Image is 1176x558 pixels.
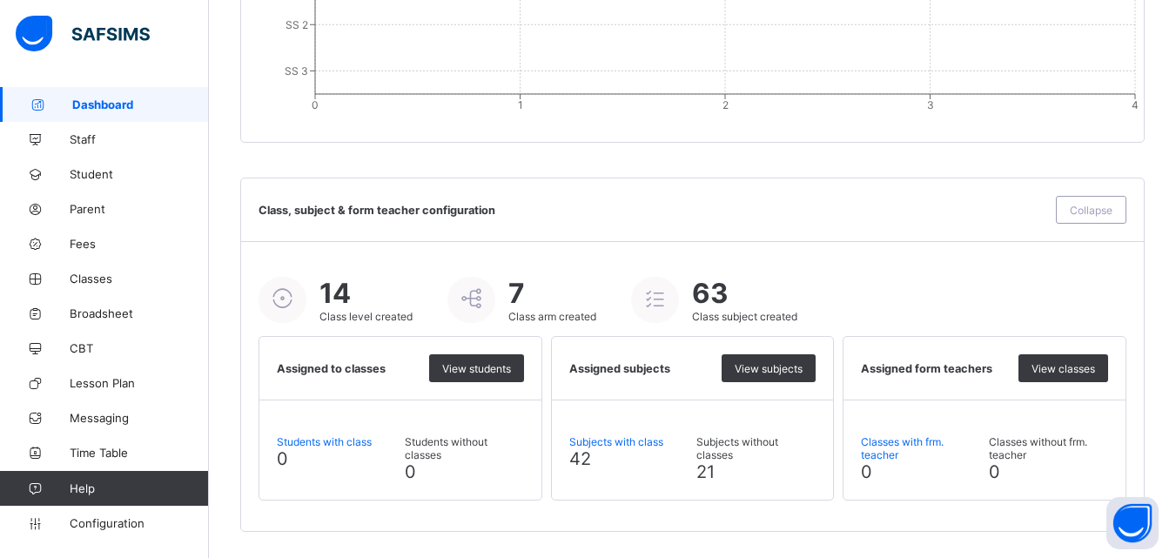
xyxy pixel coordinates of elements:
[696,461,715,482] span: 21
[70,481,208,495] span: Help
[286,18,308,31] tspan: SS 2
[70,341,209,355] span: CBT
[70,132,209,146] span: Staff
[70,202,209,216] span: Parent
[927,98,934,111] tspan: 3
[319,310,413,323] span: Class level created
[70,411,209,425] span: Messaging
[722,98,729,111] tspan: 2
[312,98,319,111] tspan: 0
[518,98,523,111] tspan: 1
[70,237,209,251] span: Fees
[405,435,524,461] span: Students without classes
[70,376,209,390] span: Lesson Plan
[70,516,208,530] span: Configuration
[1070,204,1112,217] span: Collapse
[277,435,396,448] span: Students with class
[569,448,591,469] span: 42
[277,448,288,469] span: 0
[259,204,1047,217] span: Class, subject & form teacher configuration
[1132,98,1139,111] tspan: 4
[692,310,797,323] span: Class subject created
[508,310,596,323] span: Class arm created
[692,277,797,310] span: 63
[319,277,413,310] span: 14
[989,435,1108,461] span: Classes without frm. teacher
[16,16,150,52] img: safsims
[70,446,209,460] span: Time Table
[70,306,209,320] span: Broadsheet
[1106,497,1159,549] button: Open asap
[285,64,308,77] tspan: SS 3
[508,277,596,310] span: 7
[861,461,872,482] span: 0
[442,362,511,375] span: View students
[569,362,714,375] span: Assigned subjects
[70,272,209,286] span: Classes
[277,362,420,375] span: Assigned to classes
[569,435,689,448] span: Subjects with class
[735,362,803,375] span: View subjects
[405,461,416,482] span: 0
[861,435,980,461] span: Classes with frm. teacher
[70,167,209,181] span: Student
[989,461,1000,482] span: 0
[861,362,1010,375] span: Assigned form teachers
[72,97,209,111] span: Dashboard
[696,435,816,461] span: Subjects without classes
[1032,362,1095,375] span: View classes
